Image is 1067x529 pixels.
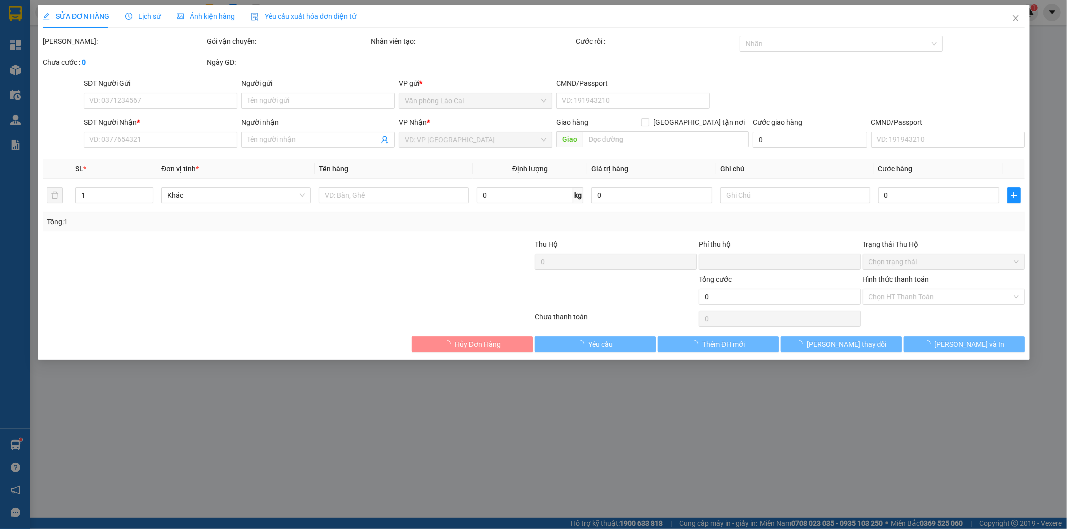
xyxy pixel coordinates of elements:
span: Giá trị hàng [591,165,628,173]
span: [GEOGRAPHIC_DATA] tận nơi [649,117,749,128]
button: Close [1001,5,1029,33]
button: delete [47,187,63,203]
div: Cước rồi : [575,36,737,47]
button: Thêm ĐH mới [657,336,778,352]
div: Tổng: 1 [47,216,412,227]
input: VD: Bàn, Ghế [319,187,468,203]
span: plus [1007,191,1020,199]
span: Đơn vị tính [161,165,199,173]
span: Tổng cước [698,275,731,283]
span: edit [43,13,50,20]
span: Hủy Đơn Hàng [454,339,500,350]
span: Ảnh kiện hàng [177,12,235,20]
span: Thêm ĐH mới [702,339,745,350]
span: Lịch sử [125,12,161,20]
span: SL [75,165,83,173]
span: loading [796,340,807,347]
span: loading [691,340,702,347]
span: picture [177,13,184,20]
span: Chọn trạng thái [868,254,1018,269]
span: user-add [381,136,389,144]
button: plus [1007,187,1020,203]
div: Trạng thái Thu Hộ [862,239,1024,250]
div: CMND/Passport [556,78,709,89]
div: Phí thu hộ [698,239,860,254]
span: Giao [556,131,582,147]
span: VP Nhận [399,118,427,126]
label: Cước giao hàng [753,118,802,126]
input: Dọc đường [582,131,749,147]
b: 0 [82,58,86,66]
span: Yêu cầu xuất hóa đơn điện tử [251,12,356,20]
div: Nhân viên tạo: [371,36,574,47]
span: Thu Hộ [534,240,557,248]
span: kg [573,187,583,203]
div: Chưa thanh toán [534,311,698,329]
div: [PERSON_NAME]: [43,36,205,47]
span: Khác [167,188,305,203]
img: icon [251,13,259,21]
span: Văn phòng Lào Cai [405,93,546,108]
div: SĐT Người Nhận [84,117,237,128]
span: Tên hàng [319,165,348,173]
div: VP gửi [399,78,552,89]
span: loading [577,340,588,347]
button: [PERSON_NAME] và In [903,336,1024,352]
div: Chưa cước : [43,57,205,68]
div: Gói vận chuyển: [207,36,369,47]
span: SỬA ĐƠN HÀNG [43,12,109,20]
span: Giao hàng [556,118,588,126]
button: Hủy Đơn Hàng [412,336,533,352]
div: Người nhận [241,117,395,128]
div: Người gửi [241,78,395,89]
div: CMND/Passport [871,117,1024,128]
th: Ghi chú [716,159,874,179]
label: Hình thức thanh toán [862,275,929,283]
span: loading [443,340,454,347]
input: Ghi Chú [720,187,870,203]
span: Yêu cầu [588,339,613,350]
span: Định lượng [512,165,548,173]
button: Yêu cầu [535,336,656,352]
span: [PERSON_NAME] và In [934,339,1004,350]
span: loading [923,340,934,347]
div: Ngày GD: [207,57,369,68]
span: [PERSON_NAME] thay đổi [807,339,887,350]
span: clock-circle [125,13,132,20]
span: Cước hàng [878,165,912,173]
div: SĐT Người Gửi [84,78,237,89]
button: [PERSON_NAME] thay đổi [780,336,901,352]
span: close [1011,14,1019,22]
input: Cước giao hàng [753,132,867,148]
